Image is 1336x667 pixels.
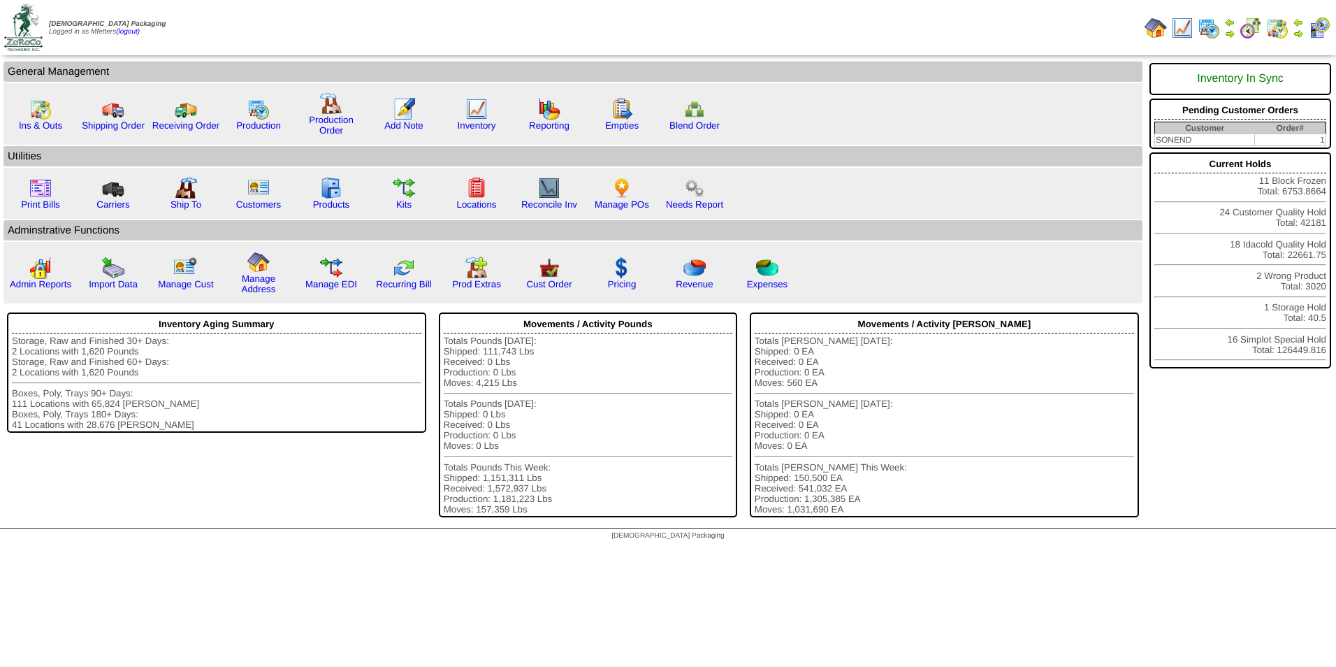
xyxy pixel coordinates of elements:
img: dollar.gif [611,257,633,279]
a: Cust Order [526,279,572,289]
th: Order# [1254,122,1326,134]
a: Manage EDI [305,279,357,289]
img: arrowright.gif [1293,28,1304,39]
img: po.png [611,177,633,199]
a: Revenue [676,279,713,289]
div: Storage, Raw and Finished 30+ Days: 2 Locations with 1,620 Pounds Storage, Raw and Finished 60+ D... [12,336,421,430]
a: Ship To [170,199,201,210]
img: locations.gif [465,177,488,199]
img: truck3.gif [102,177,124,199]
div: Current Holds [1154,155,1326,173]
img: calendarinout.gif [1266,17,1288,39]
a: Reconcile Inv [521,199,577,210]
a: Prod Extras [452,279,501,289]
img: import.gif [102,257,124,279]
a: Print Bills [21,199,60,210]
img: line_graph.gif [1171,17,1193,39]
div: Movements / Activity [PERSON_NAME] [755,315,1134,333]
img: line_graph2.gif [538,177,560,199]
a: Inventory [458,120,496,131]
a: Locations [456,199,496,210]
a: Kits [396,199,412,210]
img: graph.gif [538,98,560,120]
a: Empties [605,120,639,131]
a: Admin Reports [10,279,71,289]
img: pie_chart2.png [756,257,778,279]
a: Recurring Bill [376,279,431,289]
div: Totals Pounds [DATE]: Shipped: 111,743 Lbs Received: 0 Lbs Production: 0 Lbs Moves: 4,215 Lbs Tot... [444,336,732,515]
a: Receiving Order [152,120,219,131]
a: (logout) [116,28,140,36]
a: Ins & Outs [19,120,62,131]
td: SONEND [1155,134,1255,146]
img: arrowleft.gif [1293,17,1304,28]
img: zoroco-logo-small.webp [4,4,43,51]
img: cabinet.gif [320,177,342,199]
a: Manage Cust [158,279,213,289]
img: truck.gif [102,98,124,120]
a: Add Note [384,120,423,131]
td: General Management [3,62,1142,82]
img: calendarblend.gif [1240,17,1262,39]
span: [DEMOGRAPHIC_DATA] Packaging [611,532,724,540]
th: Customer [1155,122,1255,134]
div: Pending Customer Orders [1154,101,1326,120]
a: Carriers [96,199,129,210]
img: factory2.gif [175,177,197,199]
div: Movements / Activity Pounds [444,315,732,333]
a: Expenses [747,279,788,289]
img: cust_order.png [538,257,560,279]
a: Manage Address [242,273,276,294]
a: Manage POs [595,199,649,210]
td: Adminstrative Functions [3,220,1142,241]
img: arrowleft.gif [1224,17,1235,28]
a: Pricing [608,279,637,289]
div: 11 Block Frozen Total: 6753.8664 24 Customer Quality Hold Total: 42181 18 Idacold Quality Hold To... [1149,152,1331,368]
img: prodextras.gif [465,257,488,279]
div: Inventory In Sync [1154,66,1326,92]
img: workorder.gif [611,98,633,120]
img: calendarinout.gif [29,98,52,120]
img: workflow.gif [393,177,415,199]
img: calendarcustomer.gif [1308,17,1330,39]
a: Products [313,199,350,210]
td: Utilities [3,146,1142,166]
img: arrowright.gif [1224,28,1235,39]
a: Reporting [529,120,569,131]
img: calendarprod.gif [1198,17,1220,39]
img: workflow.png [683,177,706,199]
img: customers.gif [247,177,270,199]
a: Import Data [89,279,138,289]
div: Totals [PERSON_NAME] [DATE]: Shipped: 0 EA Received: 0 EA Production: 0 EA Moves: 560 EA Totals [... [755,336,1134,515]
a: Production Order [309,115,354,136]
img: reconcile.gif [393,257,415,279]
img: pie_chart.png [683,257,706,279]
a: Production [236,120,281,131]
img: graph2.png [29,257,52,279]
a: Blend Order [669,120,720,131]
img: managecust.png [173,257,199,279]
img: home.gif [247,251,270,273]
img: edi.gif [320,257,342,279]
a: Customers [236,199,281,210]
img: network.png [683,98,706,120]
a: Needs Report [666,199,723,210]
img: line_graph.gif [465,98,488,120]
img: invoice2.gif [29,177,52,199]
span: Logged in as Mfetters [49,20,166,36]
img: calendarprod.gif [247,98,270,120]
a: Shipping Order [82,120,145,131]
img: home.gif [1145,17,1167,39]
img: truck2.gif [175,98,197,120]
div: Inventory Aging Summary [12,315,421,333]
img: orders.gif [393,98,415,120]
span: [DEMOGRAPHIC_DATA] Packaging [49,20,166,28]
td: 1 [1254,134,1326,146]
img: factory.gif [320,92,342,115]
